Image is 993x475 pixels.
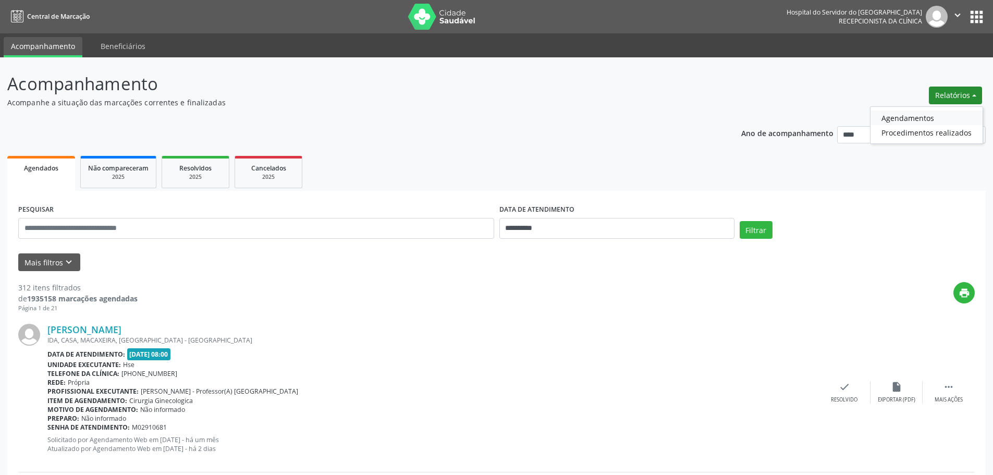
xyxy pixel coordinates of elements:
[929,87,982,104] button: Relatórios
[47,405,138,414] b: Motivo de agendamento:
[18,282,138,293] div: 312 itens filtrados
[891,381,902,393] i: insert_drive_file
[27,12,90,21] span: Central de Marcação
[88,173,149,181] div: 2025
[251,164,286,173] span: Cancelados
[47,378,66,387] b: Rede:
[18,202,54,218] label: PESQUISAR
[7,97,692,108] p: Acompanhe a situação das marcações correntes e finalizadas
[47,360,121,369] b: Unidade executante:
[18,293,138,304] div: de
[47,423,130,432] b: Senha de atendimento:
[141,387,298,396] span: [PERSON_NAME] - Professor(A) [GEOGRAPHIC_DATA]
[18,324,40,346] img: img
[18,304,138,313] div: Página 1 de 21
[740,221,773,239] button: Filtrar
[499,202,574,218] label: DATA DE ATENDIMENTO
[871,125,983,140] a: Procedimentos realizados
[47,324,121,335] a: [PERSON_NAME]
[47,350,125,359] b: Data de atendimento:
[943,381,954,393] i: 
[132,423,167,432] span: M02910681
[27,294,138,303] strong: 1935158 marcações agendadas
[787,8,922,17] div: Hospital do Servidor do [GEOGRAPHIC_DATA]
[47,369,119,378] b: Telefone da clínica:
[123,360,134,369] span: Hse
[81,414,126,423] span: Não informado
[7,71,692,97] p: Acompanhamento
[179,164,212,173] span: Resolvidos
[878,396,915,404] div: Exportar (PDF)
[952,9,963,21] i: 
[18,253,80,272] button: Mais filtroskeyboard_arrow_down
[47,435,818,453] p: Solicitado por Agendamento Web em [DATE] - há um mês Atualizado por Agendamento Web em [DATE] - h...
[24,164,58,173] span: Agendados
[127,348,171,360] span: [DATE] 08:00
[140,405,185,414] span: Não informado
[47,414,79,423] b: Preparo:
[63,257,75,268] i: keyboard_arrow_down
[839,381,850,393] i: check
[242,173,295,181] div: 2025
[121,369,177,378] span: [PHONE_NUMBER]
[129,396,193,405] span: Cirurgia Ginecologica
[7,8,90,25] a: Central de Marcação
[47,387,139,396] b: Profissional executante:
[741,126,833,139] p: Ano de acompanhamento
[839,17,922,26] span: Recepcionista da clínica
[959,287,970,299] i: print
[871,111,983,125] a: Agendamentos
[47,336,818,345] div: IDA, CASA, MACAXEIRA, [GEOGRAPHIC_DATA] - [GEOGRAPHIC_DATA]
[926,6,948,28] img: img
[93,37,153,55] a: Beneficiários
[169,173,222,181] div: 2025
[88,164,149,173] span: Não compareceram
[870,106,983,144] ul: Relatórios
[4,37,82,57] a: Acompanhamento
[68,378,90,387] span: Própria
[831,396,857,404] div: Resolvido
[47,396,127,405] b: Item de agendamento:
[967,8,986,26] button: apps
[953,282,975,303] button: print
[948,6,967,28] button: 
[935,396,963,404] div: Mais ações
